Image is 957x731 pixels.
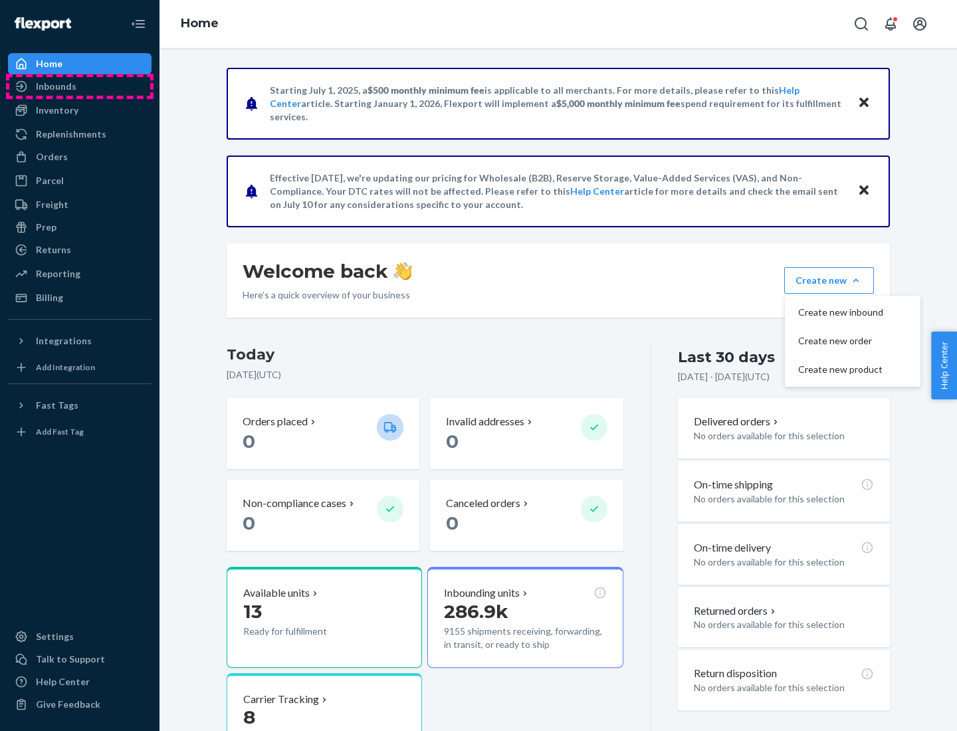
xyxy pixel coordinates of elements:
[36,104,78,117] div: Inventory
[170,5,229,43] ol: breadcrumbs
[243,512,255,534] span: 0
[227,368,623,381] p: [DATE] ( UTC )
[8,217,152,238] a: Prep
[694,492,874,506] p: No orders available for this selection
[784,267,874,294] button: Create newCreate new inboundCreate new orderCreate new product
[788,298,918,327] button: Create new inbound
[227,344,623,365] h3: Today
[446,414,524,429] p: Invalid addresses
[855,94,873,113] button: Close
[36,128,106,141] div: Replenishments
[694,681,874,694] p: No orders available for this selection
[694,414,781,429] button: Delivered orders
[788,356,918,384] button: Create new product
[125,11,152,37] button: Close Navigation
[8,146,152,167] a: Orders
[8,395,152,416] button: Fast Tags
[788,327,918,356] button: Create new order
[430,480,623,551] button: Canceled orders 0
[446,430,459,453] span: 0
[694,618,874,631] p: No orders available for this selection
[8,239,152,261] a: Returns
[36,334,92,348] div: Integrations
[243,430,255,453] span: 0
[694,429,874,443] p: No orders available for this selection
[906,11,933,37] button: Open account menu
[36,630,74,643] div: Settings
[243,625,366,638] p: Ready for fulfillment
[36,80,76,93] div: Inbounds
[270,171,845,211] p: Effective [DATE], we're updating our pricing for Wholesale (B2B), Reserve Storage, Value-Added Se...
[36,675,90,688] div: Help Center
[855,181,873,201] button: Close
[36,198,68,211] div: Freight
[444,600,508,623] span: 286.9k
[8,263,152,284] a: Reporting
[8,287,152,308] a: Billing
[270,84,845,124] p: Starting July 1, 2025, a is applicable to all merchants. For more details, please refer to this a...
[243,692,319,707] p: Carrier Tracking
[15,17,71,31] img: Flexport logo
[8,76,152,97] a: Inbounds
[227,480,419,551] button: Non-compliance cases 0
[36,267,80,280] div: Reporting
[181,16,219,31] a: Home
[8,53,152,74] a: Home
[8,649,152,670] a: Talk to Support
[36,291,63,304] div: Billing
[36,653,105,666] div: Talk to Support
[227,567,422,668] button: Available units13Ready for fulfillment
[243,585,310,601] p: Available units
[556,98,681,109] span: $5,000 monthly minimum fee
[8,357,152,378] a: Add Integration
[36,243,71,257] div: Returns
[8,330,152,352] button: Integrations
[243,259,412,283] h1: Welcome back
[694,603,778,619] button: Returned orders
[393,262,412,280] img: hand-wave emoji
[8,671,152,692] a: Help Center
[694,540,771,556] p: On-time delivery
[446,496,520,511] p: Canceled orders
[36,698,100,711] div: Give Feedback
[427,567,623,668] button: Inbounding units286.9k9155 shipments receiving, forwarding, in transit, or ready to ship
[798,365,883,374] span: Create new product
[444,585,520,601] p: Inbounding units
[243,414,308,429] p: Orders placed
[694,666,777,681] p: Return disposition
[8,421,152,443] a: Add Fast Tag
[877,11,904,37] button: Open notifications
[678,347,775,367] div: Last 30 days
[8,694,152,715] button: Give Feedback
[444,625,606,651] p: 9155 shipments receiving, forwarding, in transit, or ready to ship
[8,194,152,215] a: Freight
[36,150,68,163] div: Orders
[8,124,152,145] a: Replenishments
[36,174,64,187] div: Parcel
[36,221,56,234] div: Prep
[243,496,346,511] p: Non-compliance cases
[798,308,883,317] span: Create new inbound
[931,332,957,399] button: Help Center
[36,426,84,437] div: Add Fast Tag
[227,398,419,469] button: Orders placed 0
[570,185,624,197] a: Help Center
[430,398,623,469] button: Invalid addresses 0
[368,84,484,96] span: $500 monthly minimum fee
[36,362,95,373] div: Add Integration
[36,399,78,412] div: Fast Tags
[678,370,770,383] p: [DATE] - [DATE] ( UTC )
[848,11,875,37] button: Open Search Box
[36,57,62,70] div: Home
[694,477,773,492] p: On-time shipping
[694,556,874,569] p: No orders available for this selection
[243,600,262,623] span: 13
[798,336,883,346] span: Create new order
[8,100,152,121] a: Inventory
[243,706,255,728] span: 8
[243,288,412,302] p: Here’s a quick overview of your business
[8,170,152,191] a: Parcel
